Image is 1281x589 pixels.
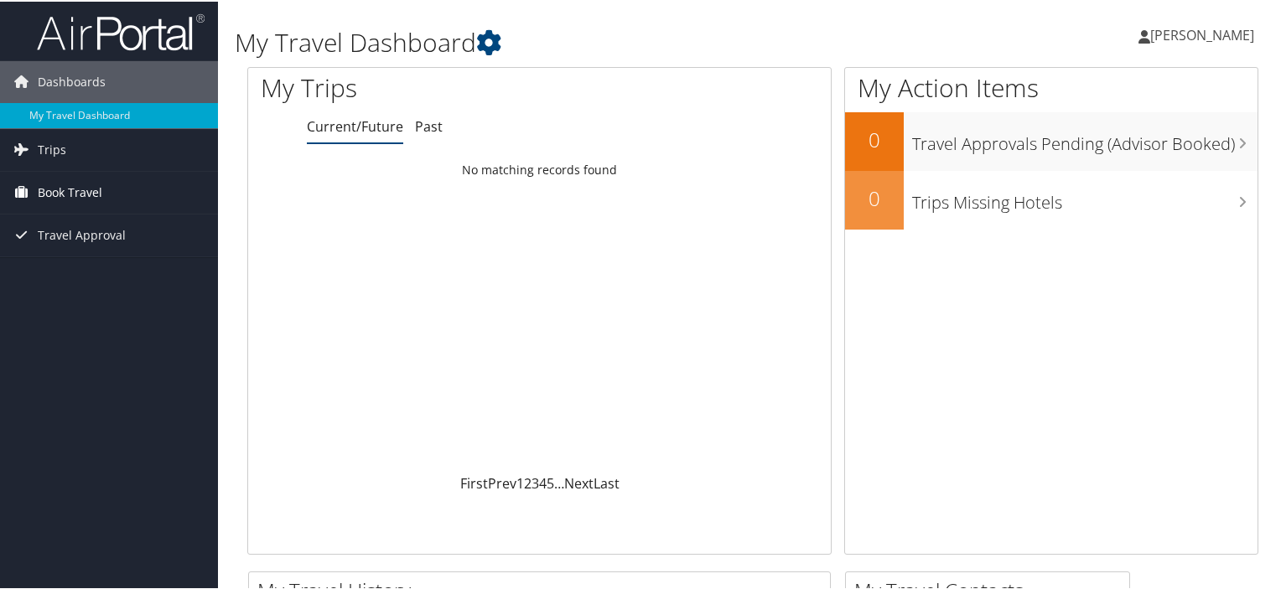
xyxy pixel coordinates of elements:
a: 4 [539,473,547,491]
h3: Travel Approvals Pending (Advisor Booked) [912,122,1258,154]
a: Prev [488,473,516,491]
a: Past [415,116,443,134]
h1: My Action Items [845,69,1258,104]
h1: My Travel Dashboard [235,23,926,59]
a: 2 [524,473,532,491]
h1: My Trips [261,69,576,104]
a: 0Trips Missing Hotels [845,169,1258,228]
span: Travel Approval [38,213,126,255]
span: [PERSON_NAME] [1150,24,1254,43]
a: 1 [516,473,524,491]
h2: 0 [845,183,904,211]
h2: 0 [845,124,904,152]
td: No matching records found [248,153,831,183]
span: Trips [38,127,66,169]
a: Last [594,473,620,491]
a: 3 [532,473,539,491]
h3: Trips Missing Hotels [912,181,1258,213]
a: First [460,473,488,491]
span: Dashboards [38,59,106,101]
a: 5 [547,473,554,491]
a: [PERSON_NAME] [1138,8,1271,59]
span: Book Travel [38,170,102,212]
a: 0Travel Approvals Pending (Advisor Booked) [845,111,1258,169]
a: Next [564,473,594,491]
img: airportal-logo.png [37,11,205,50]
span: … [554,473,564,491]
a: Current/Future [307,116,403,134]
